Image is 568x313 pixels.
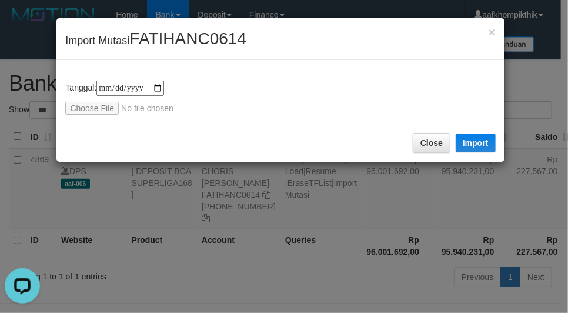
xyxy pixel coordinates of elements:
[488,25,495,39] span: ×
[413,133,450,153] button: Close
[65,35,246,46] span: Import Mutasi
[5,5,40,40] button: Open LiveChat chat widget
[65,81,495,115] div: Tanggal:
[129,29,246,48] span: FATIHANC0614
[488,26,495,38] button: Close
[456,134,496,152] button: Import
